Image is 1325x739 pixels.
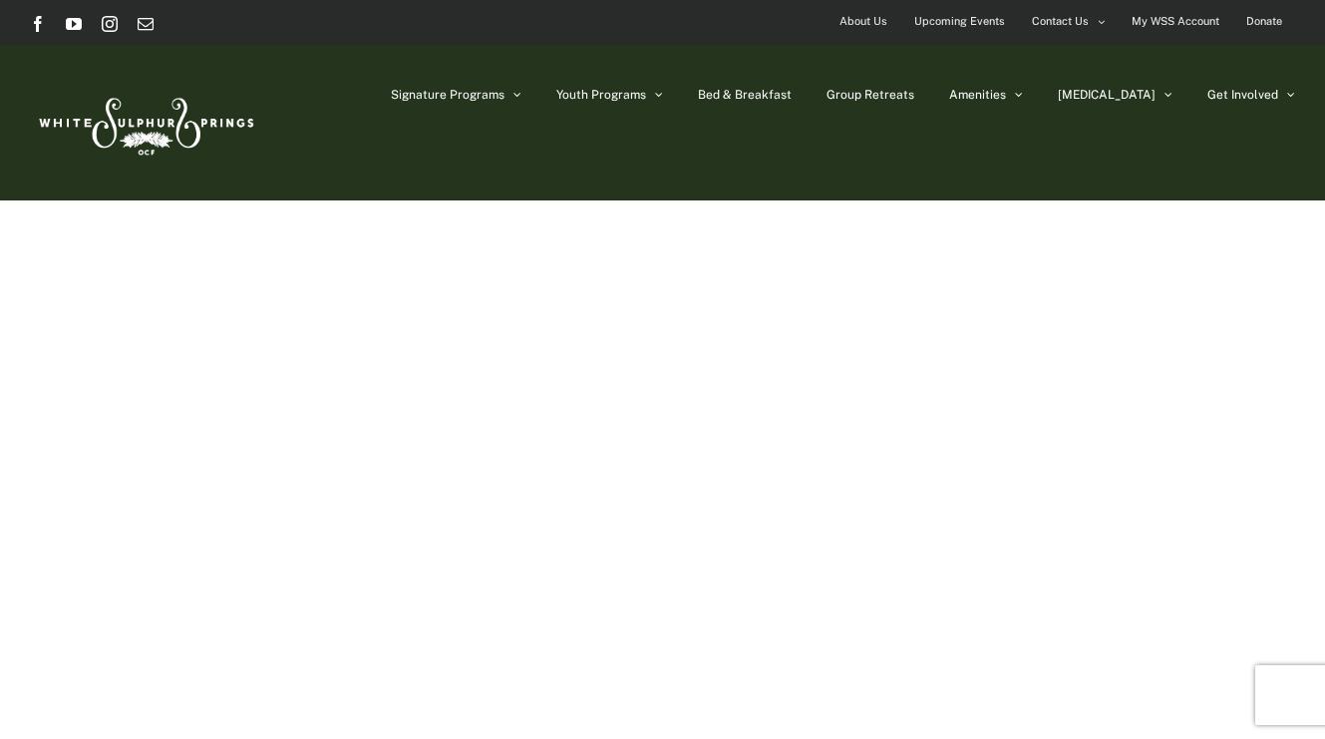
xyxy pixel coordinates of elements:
span: Group Retreats [827,89,914,101]
span: Get Involved [1207,89,1278,101]
a: YouTube [66,16,82,32]
a: Signature Programs [391,45,521,145]
a: Email [138,16,154,32]
a: [MEDICAL_DATA] [1058,45,1172,145]
span: My WSS Account [1132,7,1219,36]
span: Contact Us [1032,7,1089,36]
span: Donate [1246,7,1282,36]
nav: Main Menu [391,45,1295,145]
a: Instagram [102,16,118,32]
a: Amenities [949,45,1023,145]
a: Get Involved [1207,45,1295,145]
span: Upcoming Events [914,7,1005,36]
img: White Sulphur Springs Logo [30,76,259,170]
span: Amenities [949,89,1006,101]
span: [MEDICAL_DATA] [1058,89,1156,101]
a: Facebook [30,16,46,32]
a: Youth Programs [556,45,663,145]
a: Group Retreats [827,45,914,145]
span: Youth Programs [556,89,646,101]
span: Signature Programs [391,89,504,101]
a: Bed & Breakfast [698,45,792,145]
span: Bed & Breakfast [698,89,792,101]
span: About Us [839,7,887,36]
